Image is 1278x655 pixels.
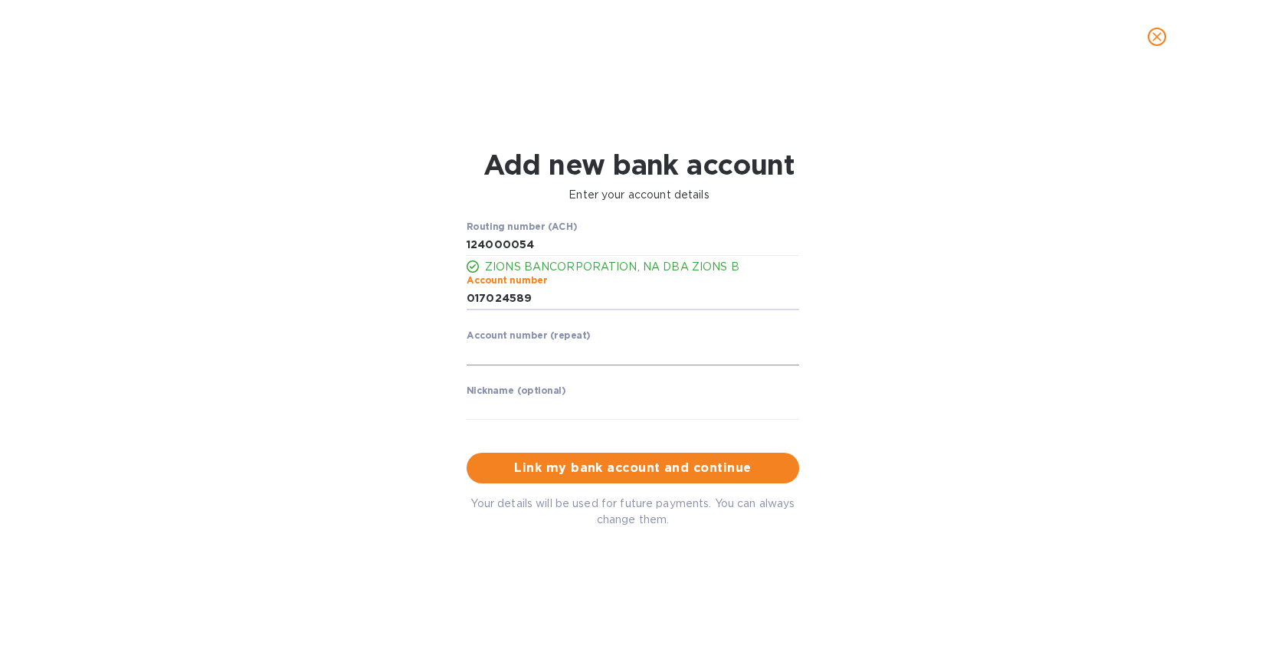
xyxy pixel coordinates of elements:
h1: Add new bank account [483,149,795,181]
span: Link my bank account and continue [479,459,787,477]
button: close [1139,18,1175,55]
label: Routing number (ACH) [467,222,577,231]
button: Link my bank account and continue [467,453,799,483]
label: Nickname (optional) [467,386,566,395]
p: Your details will be used for future payments. You can always change them. [467,496,799,528]
p: ZIONS BANCORPORATION, NA DBA ZIONS B [485,259,799,275]
p: Enter your account details [483,187,795,203]
label: Account number (repeat) [467,331,591,340]
label: Account number [467,277,547,286]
